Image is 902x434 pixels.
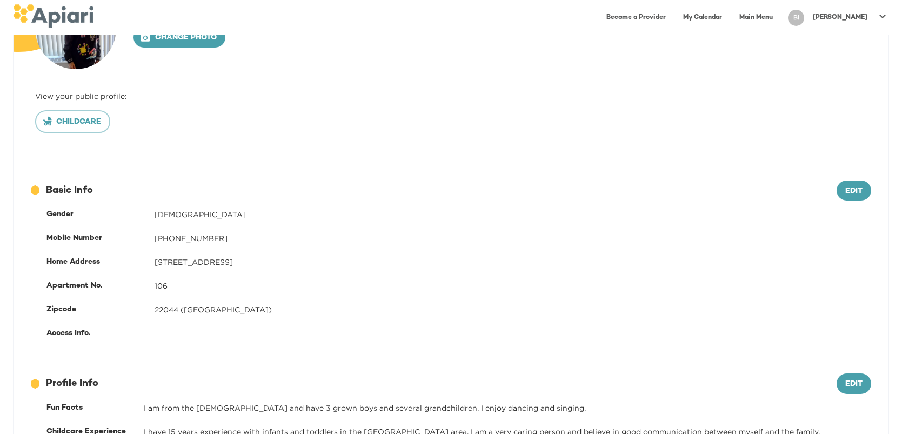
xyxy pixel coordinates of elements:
[46,304,155,315] div: Zipcode
[155,233,871,244] div: [PHONE_NUMBER]
[733,6,779,29] a: Main Menu
[35,117,110,125] a: Childcare
[46,233,155,244] div: Mobile Number
[13,4,93,28] img: logo
[31,377,837,391] div: Profile Info
[133,27,225,48] button: Change photo
[35,110,110,133] button: Childcare
[155,304,871,315] div: 22044 ([GEOGRAPHIC_DATA])
[845,185,863,198] span: Edit
[677,6,729,29] a: My Calendar
[142,31,217,45] span: Change photo
[46,403,144,413] div: Fun Facts
[600,6,672,29] a: Become a Provider
[46,257,155,268] div: Home Address
[144,403,871,413] div: I am from the [DEMOGRAPHIC_DATA] and have 3 grown boys and several grandchildren. I enjoy dancing...
[46,281,155,291] div: Apartment No.
[44,116,101,129] span: Childcare
[46,209,155,220] div: Gender
[788,10,804,26] div: BI
[813,13,867,22] p: [PERSON_NAME]
[35,91,867,102] div: View your public profile:
[155,209,871,220] div: [DEMOGRAPHIC_DATA]
[837,373,871,394] button: Edit
[155,281,871,291] div: 106
[46,328,155,339] div: Access Info.
[155,257,871,268] div: [STREET_ADDRESS]
[837,181,871,201] button: Edit
[31,184,837,198] div: Basic Info
[845,378,863,391] span: Edit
